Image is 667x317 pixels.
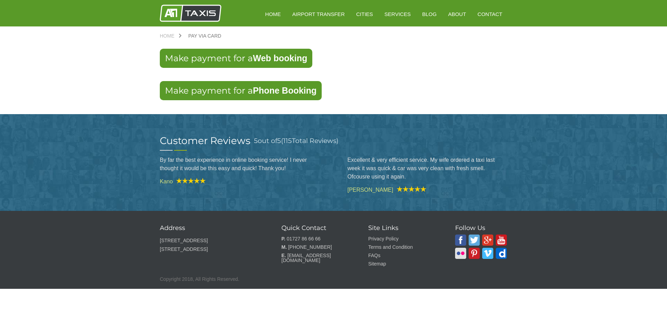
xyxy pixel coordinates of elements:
[281,236,285,241] strong: P.
[160,136,250,145] h2: Customer Reviews
[160,275,507,284] p: Copyright 2018, All Rights Reserved.
[283,137,292,145] span: 115
[368,244,413,250] a: Terms and Condition
[417,6,442,23] a: Blog
[160,33,181,38] a: Home
[181,33,228,38] a: Pay via Card
[254,137,258,145] span: 5
[253,53,307,63] strong: Web booking
[160,5,221,22] img: A1 Taxis
[160,225,264,231] h3: Address
[281,253,286,258] strong: E.
[287,6,349,23] a: Airport Transfer
[254,136,338,146] h3: out of ( Total Reviews)
[287,236,320,241] a: 01727 86 66 66
[281,225,351,231] h3: Quick Contact
[455,235,466,246] img: A1 Taxis
[277,137,281,145] span: 5
[368,225,438,231] h3: Site Links
[260,6,286,23] a: HOME
[253,86,316,95] strong: Phone Booking
[281,244,287,250] strong: M.
[473,6,507,23] a: Contact
[160,49,312,68] a: Make payment for aWeb booking
[368,236,398,241] a: Privacy Policy
[288,244,332,250] a: [PHONE_NUMBER]
[281,253,331,263] a: [EMAIL_ADDRESS][DOMAIN_NAME]
[160,151,320,178] blockquote: By far the best experience in online booking service! I never thought it would be this easy and q...
[160,178,320,184] cite: Kano
[160,81,322,100] a: Make payment for aPhone Booking
[347,151,507,186] blockquote: Excellent & very efficient service. My wife ordered a taxi last week it was quick & car was very ...
[393,186,426,192] img: A1 Taxis Review
[351,6,378,23] a: Cities
[160,236,264,254] p: [STREET_ADDRESS] [STREET_ADDRESS]
[455,225,507,231] h3: Follow Us
[368,253,380,258] a: FAQs
[368,261,386,267] a: Sitemap
[173,178,206,183] img: A1 Taxis Review
[347,186,507,193] cite: [PERSON_NAME]
[380,6,416,23] a: Services
[443,6,471,23] a: About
